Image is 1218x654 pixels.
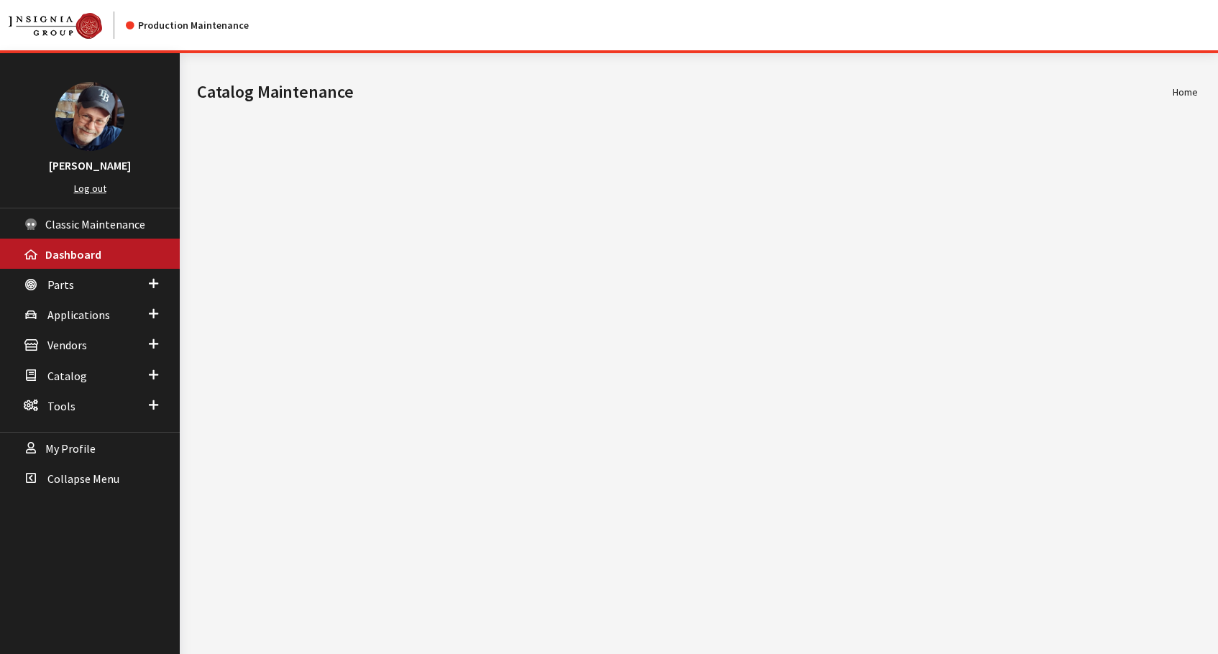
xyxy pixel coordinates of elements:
[45,217,145,231] span: Classic Maintenance
[47,308,110,322] span: Applications
[47,338,87,353] span: Vendors
[55,82,124,151] img: Ray Goodwin
[45,441,96,456] span: My Profile
[9,11,126,39] a: Insignia Group logo
[1173,85,1198,100] li: Home
[47,471,119,486] span: Collapse Menu
[47,369,87,383] span: Catalog
[47,277,74,292] span: Parts
[45,247,101,262] span: Dashboard
[197,79,1173,105] h1: Catalog Maintenance
[126,18,249,33] div: Production Maintenance
[9,13,102,39] img: Catalog Maintenance
[47,399,75,413] span: Tools
[74,182,106,195] a: Log out
[14,157,165,174] h3: [PERSON_NAME]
